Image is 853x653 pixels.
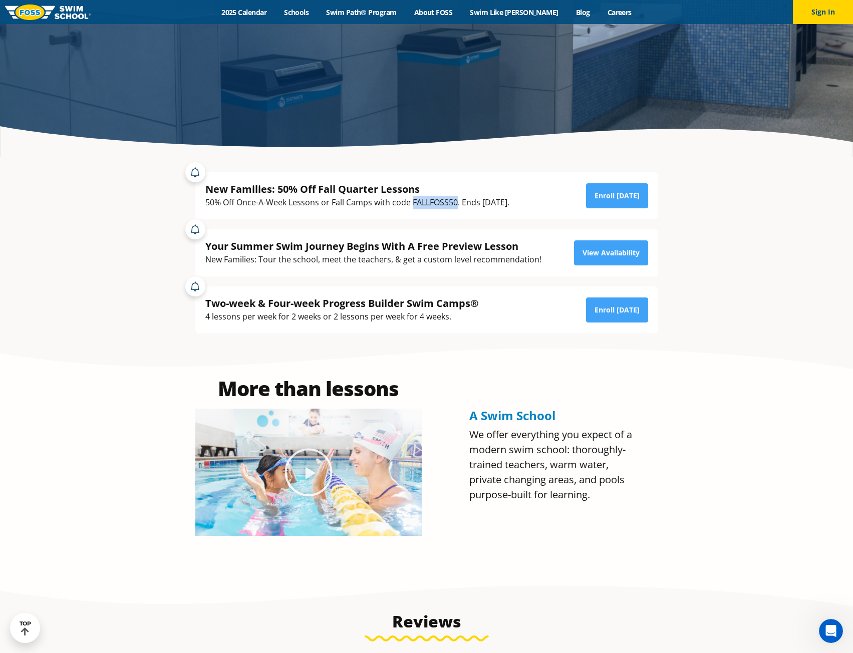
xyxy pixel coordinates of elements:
[20,620,31,636] div: TOP
[283,447,334,497] div: Play Video about Olympian Regan Smith, FOSS
[205,196,509,209] div: 50% Off Once-A-Week Lessons or Fall Camps with code FALLFOSS50. Ends [DATE].
[599,8,640,17] a: Careers
[586,297,648,322] a: Enroll [DATE]
[195,379,422,399] h2: More than lessons
[469,428,632,501] span: We offer everything you expect of a modern swim school: thoroughly-trained teachers, warm water, ...
[205,253,541,266] div: New Families: Tour the school, meet the teachers, & get a custom level recommendation!
[5,5,91,20] img: FOSS Swim School Logo
[461,8,567,17] a: Swim Like [PERSON_NAME]
[574,240,648,265] a: View Availability
[819,619,843,643] iframe: Intercom live chat
[213,8,275,17] a: 2025 Calendar
[195,409,422,536] img: Olympian Regan Smith, FOSS
[567,8,599,17] a: Blog
[405,8,461,17] a: About FOSS
[205,239,541,253] div: Your Summer Swim Journey Begins With A Free Preview Lesson
[275,8,318,17] a: Schools
[205,296,479,310] div: Two-week & Four-week Progress Builder Swim Camps®
[469,407,555,424] span: A Swim School
[190,611,663,631] h3: Reviews
[318,8,405,17] a: Swim Path® Program
[205,182,509,196] div: New Families: 50% Off Fall Quarter Lessons
[205,310,479,323] div: 4 lessons per week for 2 weeks or 2 lessons per week for 4 weeks.
[586,183,648,208] a: Enroll [DATE]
